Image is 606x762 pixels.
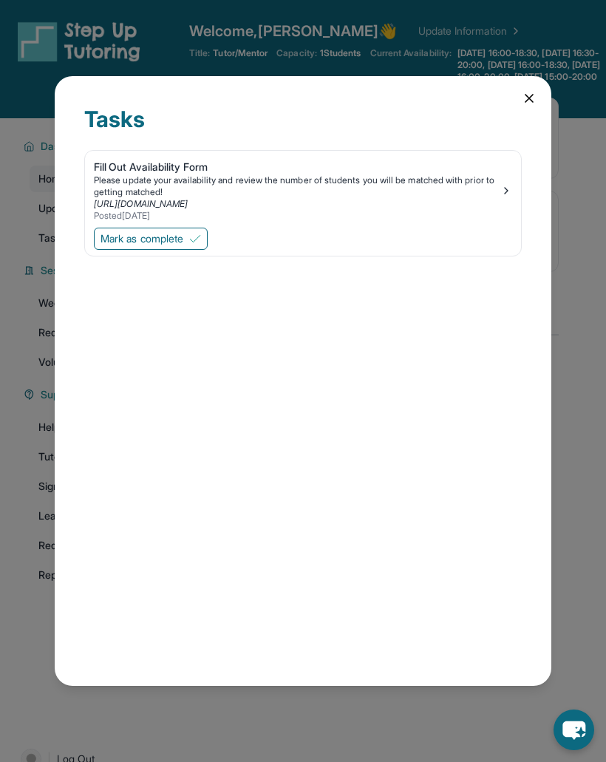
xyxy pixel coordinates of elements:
[94,198,188,209] a: [URL][DOMAIN_NAME]
[94,174,500,198] div: Please update your availability and review the number of students you will be matched with prior ...
[94,210,500,222] div: Posted [DATE]
[94,160,500,174] div: Fill Out Availability Form
[189,233,201,245] img: Mark as complete
[101,231,183,246] span: Mark as complete
[85,151,521,225] a: Fill Out Availability FormPlease update your availability and review the number of students you w...
[554,710,594,750] button: chat-button
[84,106,522,150] div: Tasks
[94,228,208,250] button: Mark as complete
